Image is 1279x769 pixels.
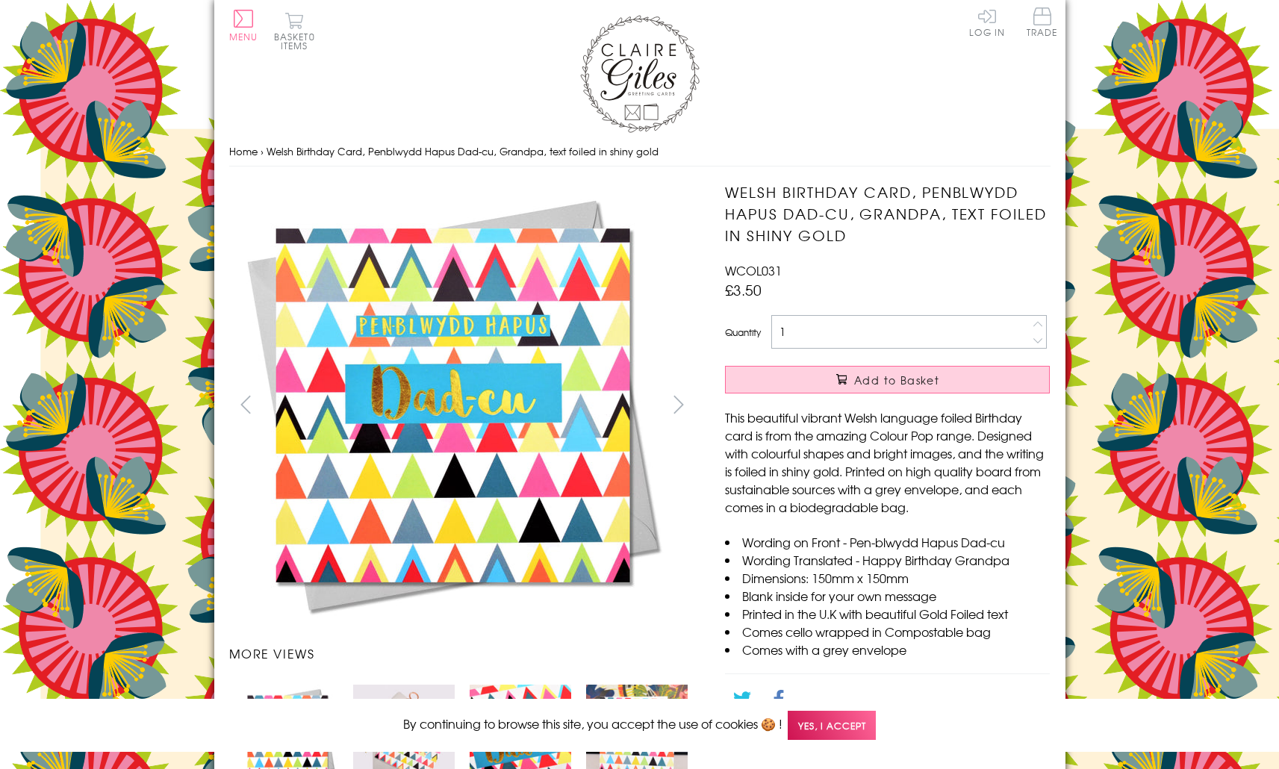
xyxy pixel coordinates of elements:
p: This beautiful vibrant Welsh language foiled Birthday card is from the amazing Colour Pop range. ... [725,408,1050,516]
li: Comes cello wrapped in Compostable bag [725,623,1050,641]
span: Add to Basket [854,373,939,387]
img: Welsh Birthday Card, Penblwydd Hapus Dad-cu, Grandpa, text foiled in shiny gold [228,181,676,629]
button: Menu [229,10,258,41]
li: Blank inside for your own message [725,587,1050,605]
li: Wording on Front - Pen-blwydd Hapus Dad-cu [725,533,1050,551]
li: Comes with a grey envelope [725,641,1050,659]
button: Basket0 items [274,12,315,50]
a: Trade [1027,7,1058,40]
li: Dimensions: 150mm x 150mm [725,569,1050,587]
li: Wording Translated - Happy Birthday Grandpa [725,551,1050,569]
span: Yes, I accept [788,711,876,740]
a: Home [229,144,258,158]
img: Claire Giles Greetings Cards [580,15,700,133]
button: prev [229,387,263,421]
span: Welsh Birthday Card, Penblwydd Hapus Dad-cu, Grandpa, text foiled in shiny gold [267,144,659,158]
button: next [662,387,695,421]
img: Welsh Birthday Card, Penblwydd Hapus Dad-cu, Grandpa, text foiled in shiny gold [695,181,1143,629]
span: 0 items [281,30,315,52]
li: Printed in the U.K with beautiful Gold Foiled text [725,605,1050,623]
h3: More views [229,644,696,662]
button: Add to Basket [725,366,1050,393]
h1: Welsh Birthday Card, Penblwydd Hapus Dad-cu, Grandpa, text foiled in shiny gold [725,181,1050,246]
span: Trade [1027,7,1058,37]
nav: breadcrumbs [229,137,1051,167]
span: £3.50 [725,279,762,300]
span: › [261,144,264,158]
span: WCOL031 [725,261,782,279]
a: Log In [969,7,1005,37]
label: Quantity [725,326,761,339]
span: Menu [229,30,258,43]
